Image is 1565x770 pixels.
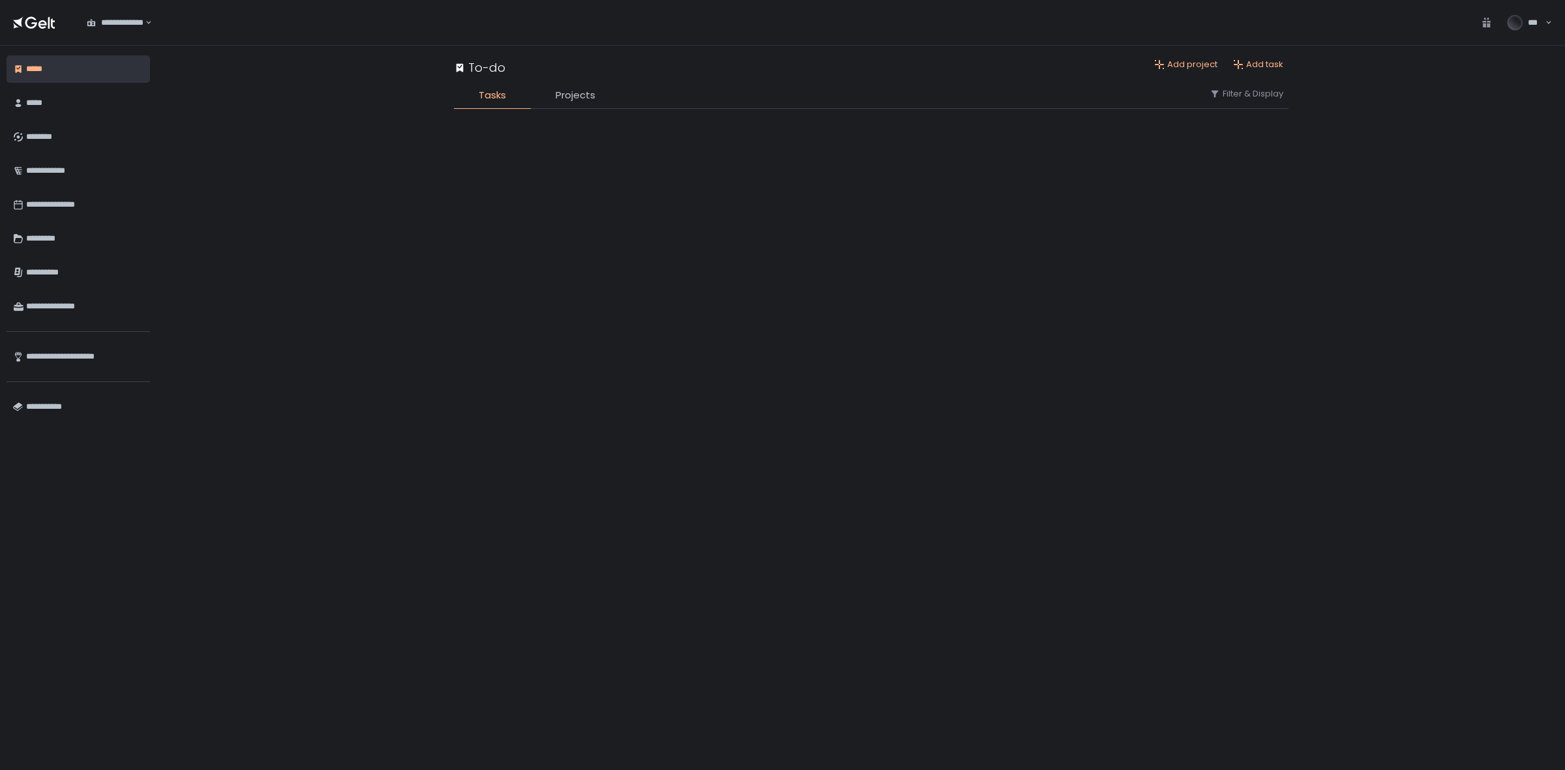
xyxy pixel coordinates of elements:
button: Add task [1233,59,1283,70]
div: Search for option [78,9,152,37]
button: Add project [1154,59,1217,70]
span: Projects [556,88,595,103]
div: To-do [454,59,505,76]
span: Tasks [479,88,506,103]
button: Filter & Display [1210,88,1283,100]
input: Search for option [143,16,144,29]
